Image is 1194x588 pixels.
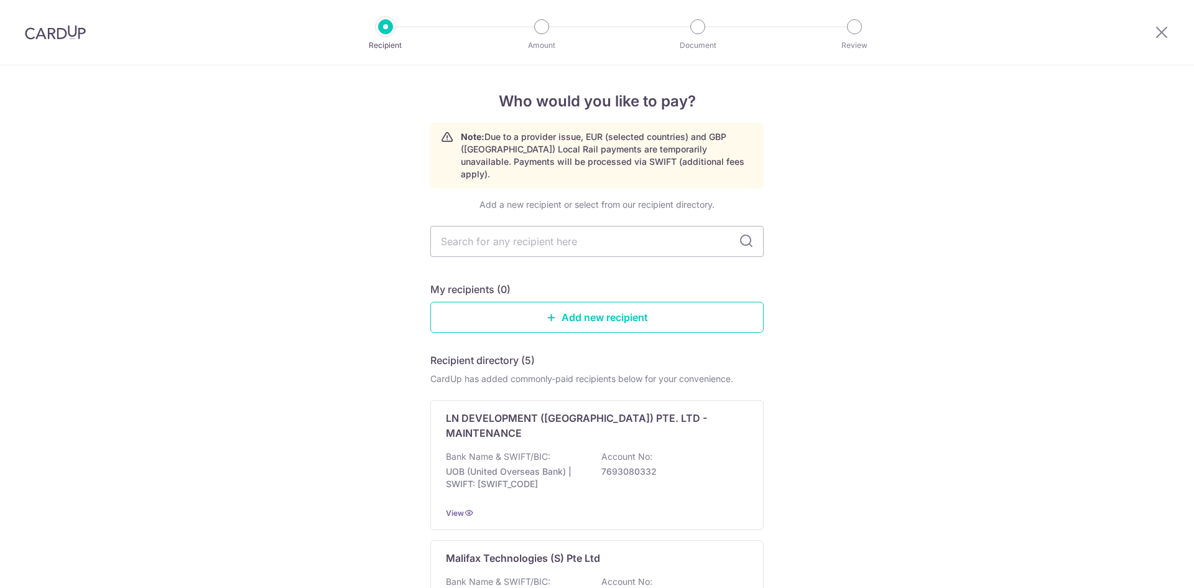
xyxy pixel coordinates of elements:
div: CardUp has added commonly-paid recipients below for your convenience. [430,373,764,385]
p: UOB (United Overseas Bank) | SWIFT: [SWIFT_CODE] [446,465,585,490]
div: Add a new recipient or select from our recipient directory. [430,198,764,211]
p: Account No: [601,576,652,588]
p: Amount [496,39,588,52]
p: Bank Name & SWIFT/BIC: [446,576,550,588]
p: Account No: [601,450,652,463]
p: Bank Name & SWIFT/BIC: [446,450,550,463]
p: Recipient [340,39,432,52]
a: View [446,508,464,518]
p: Malifax Technologies (S) Pte Ltd [446,551,600,566]
p: Document [652,39,744,52]
h5: My recipients (0) [430,282,511,297]
p: 7693080332 [601,465,741,478]
p: Due to a provider issue, EUR (selected countries) and GBP ([GEOGRAPHIC_DATA]) Local Rail payments... [461,131,753,180]
a: Add new recipient [430,302,764,333]
h4: Who would you like to pay? [430,90,764,113]
p: Review [808,39,900,52]
h5: Recipient directory (5) [430,353,535,368]
input: Search for any recipient here [430,226,764,257]
strong: Note: [461,131,484,142]
p: LN DEVELOPMENT ([GEOGRAPHIC_DATA]) PTE. LTD - MAINTENANCE [446,411,733,441]
img: CardUp [25,25,86,40]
